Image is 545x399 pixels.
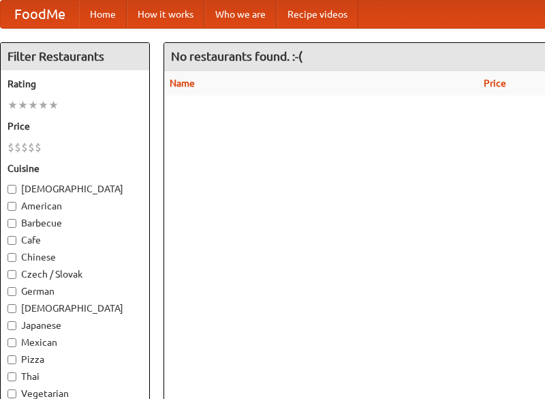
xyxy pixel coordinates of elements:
li: $ [14,140,21,155]
input: German [7,287,16,296]
li: ★ [28,98,38,113]
input: Pizza [7,355,16,364]
h5: Cuisine [7,162,142,175]
label: Thai [7,370,142,383]
a: Who we are [204,1,277,28]
label: Cafe [7,233,142,247]
li: $ [21,140,28,155]
label: Japanese [7,319,142,332]
li: ★ [18,98,28,113]
input: Chinese [7,253,16,262]
input: Czech / Slovak [7,270,16,279]
li: $ [7,140,14,155]
li: ★ [7,98,18,113]
input: Cafe [7,236,16,245]
a: Price [484,78,506,89]
h4: Filter Restaurants [1,43,149,70]
li: $ [28,140,35,155]
label: Chinese [7,250,142,264]
a: How it works [127,1,204,28]
label: German [7,284,142,298]
h5: Rating [7,77,142,91]
label: [DEMOGRAPHIC_DATA] [7,301,142,315]
input: Japanese [7,321,16,330]
label: Czech / Slovak [7,267,142,281]
input: Barbecue [7,219,16,228]
a: Home [79,1,127,28]
input: American [7,202,16,211]
input: [DEMOGRAPHIC_DATA] [7,304,16,313]
a: Name [170,78,195,89]
li: $ [35,140,42,155]
li: ★ [38,98,48,113]
a: Recipe videos [277,1,358,28]
ng-pluralize: No restaurants found. :-( [171,50,302,63]
input: Vegetarian [7,389,16,398]
label: American [7,199,142,213]
h5: Price [7,119,142,133]
input: [DEMOGRAPHIC_DATA] [7,185,16,194]
li: ★ [48,98,59,113]
input: Mexican [7,338,16,347]
a: FoodMe [1,1,79,28]
label: [DEMOGRAPHIC_DATA] [7,182,142,196]
label: Mexican [7,336,142,349]
label: Barbecue [7,216,142,230]
input: Thai [7,372,16,381]
label: Pizza [7,353,142,366]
